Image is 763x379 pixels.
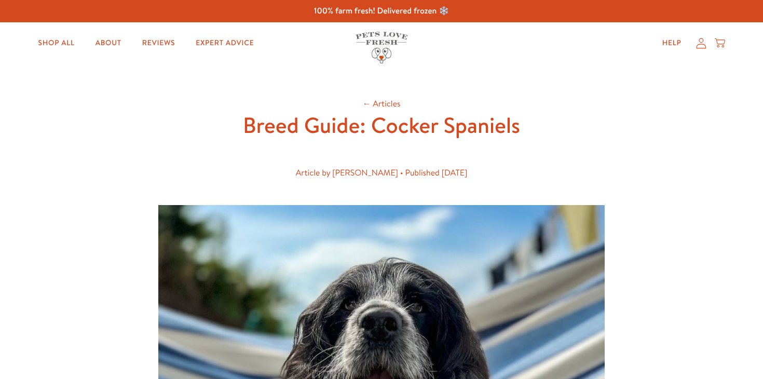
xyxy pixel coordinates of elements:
a: Shop All [30,33,83,53]
h1: Breed Guide: Cocker Spaniels [215,111,548,140]
a: Help [654,33,690,53]
div: Article by [PERSON_NAME] • Published [DATE] [232,166,531,180]
a: About [87,33,130,53]
img: Pets Love Fresh [356,32,407,63]
a: Reviews [134,33,183,53]
a: ← Articles [362,98,400,110]
a: Expert Advice [187,33,262,53]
